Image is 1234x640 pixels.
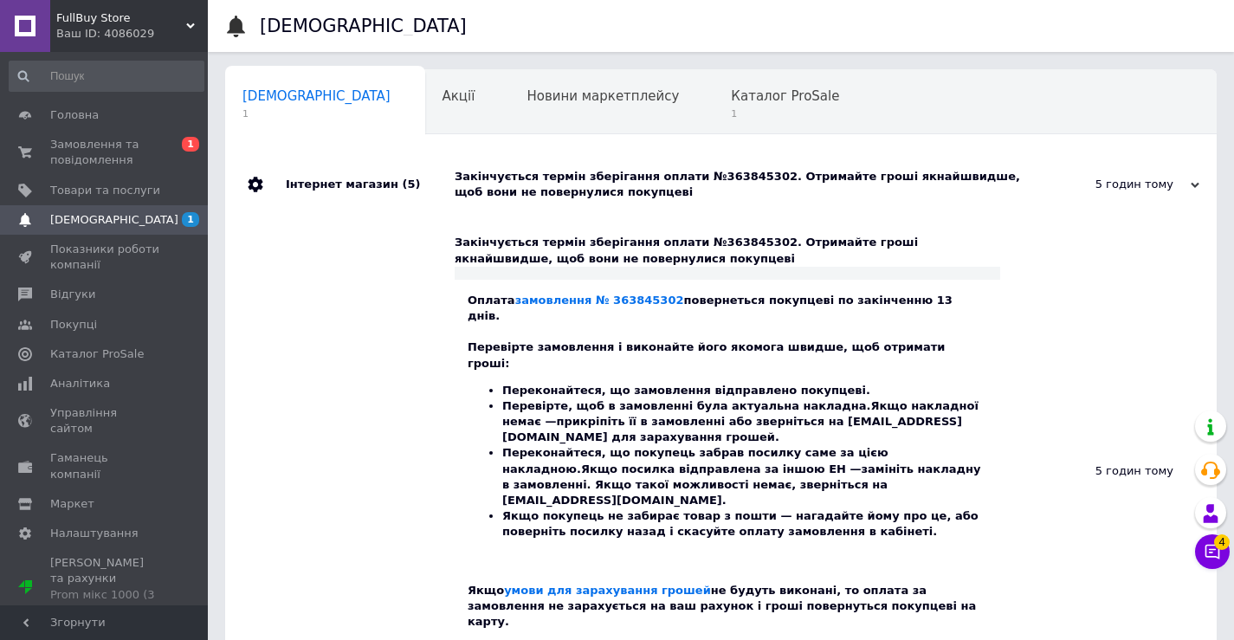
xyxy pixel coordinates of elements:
[50,212,178,228] span: [DEMOGRAPHIC_DATA]
[50,555,160,618] span: [PERSON_NAME] та рахунки
[50,287,95,302] span: Відгуки
[182,212,199,227] span: 1
[581,462,862,475] b: Якщо посилка відправлена за іншою ЕН —
[242,88,391,104] span: [DEMOGRAPHIC_DATA]
[242,107,391,120] span: 1
[502,399,979,428] b: Якщо накладної немає —
[9,61,204,92] input: Пошук
[502,445,987,508] li: Переконайтеся, що покупець забрав посилку саме за цією накладною. замініть накладну в замовленні....
[50,346,144,362] span: Каталог ProSale
[182,137,199,152] span: 1
[50,107,99,123] span: Головна
[50,242,160,273] span: Показники роботи компанії
[260,16,467,36] h1: [DEMOGRAPHIC_DATA]
[1214,534,1230,550] span: 4
[504,584,711,597] a: умови для зарахування грошей
[455,169,1026,200] div: Закінчується термін зберігання оплати №363845302. Отримайте гроші якнайшвидше, щоб вони не поверн...
[50,137,160,168] span: Замовлення та повідомлення
[50,526,139,541] span: Налаштування
[731,88,839,104] span: Каталог ProSale
[50,376,110,391] span: Аналітика
[50,496,94,512] span: Маркет
[286,152,455,217] div: Інтернет магазин
[56,10,186,26] span: FullBuy Store
[731,107,839,120] span: 1
[50,405,160,436] span: Управління сайтом
[502,398,987,446] li: Перевірте, щоб в замовленні була актуальна накладна. прикріпіть її в замовленні або зверніться на...
[502,508,987,540] li: Якщо покупець не забирає товар з пошти — нагадайте йому про це, або поверніть посилку назад і ска...
[502,383,987,398] li: Переконайтеся, що замовлення відправлено покупцеві.
[56,26,208,42] div: Ваш ID: 4086029
[443,88,475,104] span: Акції
[515,294,684,307] a: замовлення № 363845302
[50,183,160,198] span: Товари та послуги
[1195,534,1230,569] button: Чат з покупцем4
[455,235,1000,266] div: Закінчується термін зберігання оплати №363845302. Отримайте гроші якнайшвидше, щоб вони не поверн...
[50,450,160,482] span: Гаманець компанії
[527,88,679,104] span: Новини маркетплейсу
[50,317,97,333] span: Покупці
[50,587,160,618] div: Prom мікс 1000 (3 місяці)
[402,178,420,191] span: (5)
[1026,177,1199,192] div: 5 годин тому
